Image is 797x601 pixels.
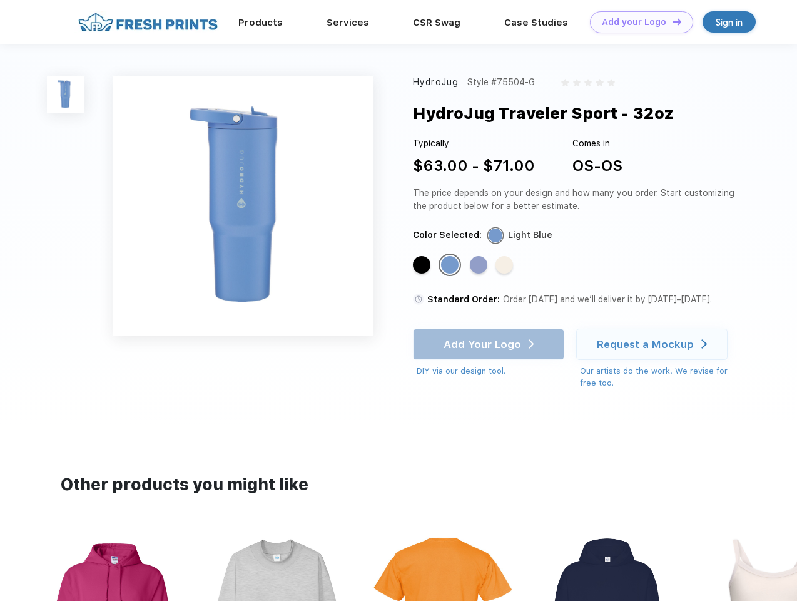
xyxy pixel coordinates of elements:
div: DIY via our design tool. [417,365,564,378]
img: fo%20logo%202.webp [74,11,221,33]
img: gray_star.svg [584,79,592,86]
div: Style #75504-G [467,76,535,89]
img: gray_star.svg [607,79,615,86]
div: Comes in [572,137,622,150]
div: Light Blue [441,256,459,274]
div: Color Selected: [413,229,482,242]
div: Light Blue [508,229,552,242]
img: white arrow [701,339,707,349]
div: HydroJug Traveler Sport - 32oz [413,101,674,125]
img: DT [673,18,681,25]
div: Typically [413,137,535,150]
div: Request a Mockup [597,338,694,351]
img: gray_star.svg [596,79,603,86]
div: Sign in [716,15,743,29]
span: Order [DATE] and we’ll deliver it by [DATE]–[DATE]. [503,294,712,304]
div: The price depends on your design and how many you order. Start customizing the product below for ... [413,187,739,213]
div: Our artists do the work! We revise for free too. [580,365,739,389]
div: Add your Logo [602,17,666,28]
div: HydroJug [413,76,459,89]
div: Cream [495,256,513,274]
div: OS-OS [572,155,622,177]
div: Other products you might like [61,473,736,497]
span: Standard Order: [427,294,500,304]
div: Peri [470,256,487,274]
a: Sign in [703,11,756,33]
img: func=resize&h=100 [47,76,84,113]
img: gray_star.svg [561,79,569,86]
img: func=resize&h=640 [113,76,373,336]
div: $63.00 - $71.00 [413,155,535,177]
div: Black [413,256,430,274]
a: Products [238,17,283,28]
img: standard order [413,294,424,305]
img: gray_star.svg [573,79,581,86]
